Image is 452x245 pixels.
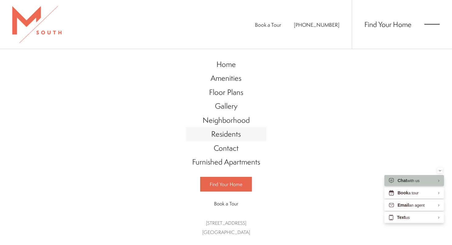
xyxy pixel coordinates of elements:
a: Get Directions to 5110 South Manhattan Avenue Tampa, FL 33611 [202,220,250,235]
a: Find Your Home [364,19,411,29]
a: Go to Floor Plans [186,85,266,99]
span: Book a Tour [214,200,238,207]
button: Open Menu [424,21,440,27]
span: Amenities [211,73,241,83]
span: Home [216,59,236,69]
a: Go to Neighborhood [186,113,266,127]
span: Residents [211,129,241,139]
img: MSouth [12,6,61,43]
a: Go to Gallery [186,99,266,113]
span: Find Your Home [210,181,242,188]
span: Contact [214,143,239,153]
span: Floor Plans [209,87,243,97]
a: Go to Residents [186,127,266,141]
span: [PHONE_NUMBER] [294,21,339,28]
span: Furnished Apartments [192,157,260,167]
span: Neighborhood [203,115,250,125]
span: Gallery [215,101,237,111]
a: Go to Home [186,57,266,72]
a: Book a Tour [200,196,252,211]
a: Book a Tour [255,21,281,28]
a: Go to Amenities [186,71,266,85]
a: Go to Contact [186,141,266,155]
a: Call Us at 813-570-8014 [294,21,339,28]
a: Find Your Home [200,177,252,192]
div: Main [186,51,266,243]
a: Go to Furnished Apartments (opens in a new tab) [186,155,266,169]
